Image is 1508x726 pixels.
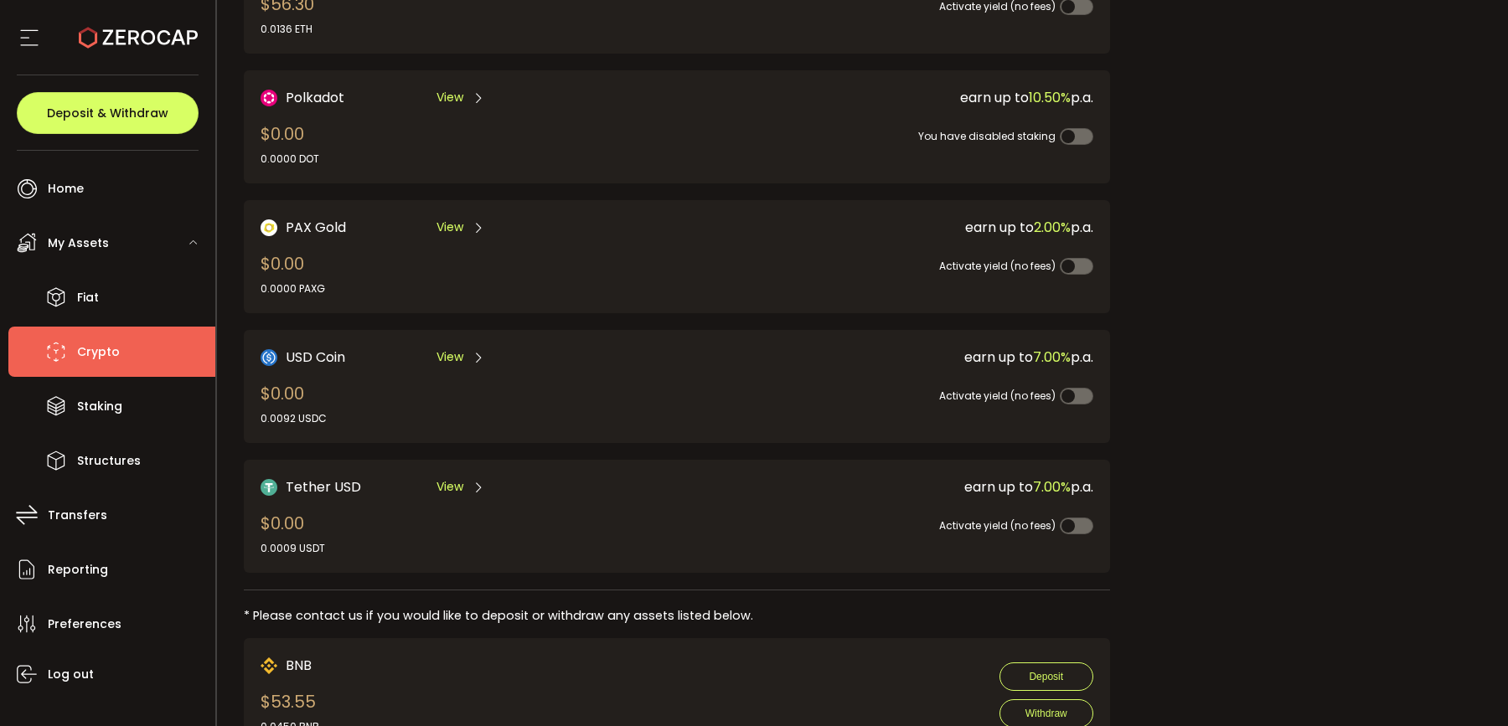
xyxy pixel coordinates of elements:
[436,89,463,106] span: View
[77,286,99,310] span: Fiat
[286,217,346,238] span: PAX Gold
[77,449,141,473] span: Structures
[1029,88,1071,107] span: 10.50%
[261,511,325,556] div: $0.00
[286,347,345,368] span: USD Coin
[669,347,1093,368] div: earn up to p.a.
[1025,708,1067,719] span: Withdraw
[1029,671,1063,682] span: Deposit
[244,607,1110,625] div: * Please contact us if you would like to deposit or withdraw any assets listed below.
[17,92,199,134] button: Deposit & Withdraw
[48,662,94,687] span: Log out
[261,541,325,556] div: 0.0009 USDT
[261,381,327,426] div: $0.00
[999,662,1093,691] button: Deposit
[48,177,84,201] span: Home
[77,340,120,364] span: Crypto
[48,503,107,528] span: Transfers
[261,152,319,167] div: 0.0000 DOT
[286,476,361,497] span: Tether USD
[1033,348,1071,367] span: 7.00%
[261,657,277,674] img: bnb_bsc_portfolio.png
[1424,646,1508,726] iframe: Chat Widget
[436,478,463,496] span: View
[669,87,1093,108] div: earn up to p.a.
[261,219,277,236] img: PAX Gold
[261,281,325,296] div: 0.0000 PAXG
[261,22,314,37] div: 0.0136 ETH
[918,129,1056,143] span: You have disabled staking
[48,231,109,255] span: My Assets
[436,219,463,236] span: View
[48,558,108,582] span: Reporting
[1033,477,1071,497] span: 7.00%
[939,389,1056,403] span: Activate yield (no fees)
[1034,218,1071,237] span: 2.00%
[47,107,168,119] span: Deposit & Withdraw
[261,411,327,426] div: 0.0092 USDC
[261,251,325,296] div: $0.00
[48,612,121,636] span: Preferences
[669,476,1093,497] div: earn up to p.a.
[261,349,277,366] img: USD Coin
[669,217,1093,238] div: earn up to p.a.
[939,259,1056,273] span: Activate yield (no fees)
[286,655,312,676] span: BNB
[261,121,319,167] div: $0.00
[939,518,1056,533] span: Activate yield (no fees)
[286,87,344,108] span: Polkadot
[77,394,122,419] span: Staking
[261,479,277,496] img: Tether USD
[436,348,463,366] span: View
[261,90,277,106] img: DOT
